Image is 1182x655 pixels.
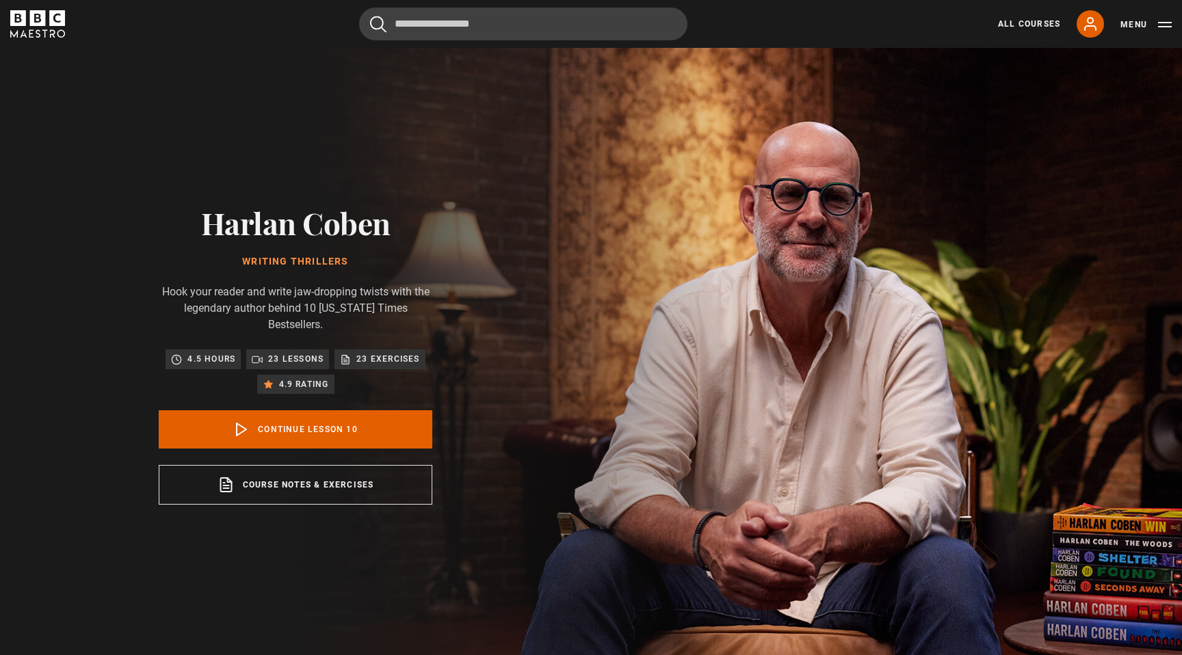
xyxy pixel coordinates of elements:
[1120,18,1172,31] button: Toggle navigation
[159,205,432,240] h2: Harlan Coben
[10,10,65,38] svg: BBC Maestro
[159,465,432,505] a: Course notes & exercises
[356,352,419,366] p: 23 exercises
[279,377,329,391] p: 4.9 rating
[187,352,235,366] p: 4.5 hours
[268,352,324,366] p: 23 lessons
[998,18,1060,30] a: All Courses
[359,8,687,40] input: Search
[370,16,386,33] button: Submit the search query
[159,256,432,267] h1: Writing Thrillers
[159,284,432,333] p: Hook your reader and write jaw-dropping twists with the legendary author behind 10 [US_STATE] Tim...
[159,410,432,449] a: Continue lesson 10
